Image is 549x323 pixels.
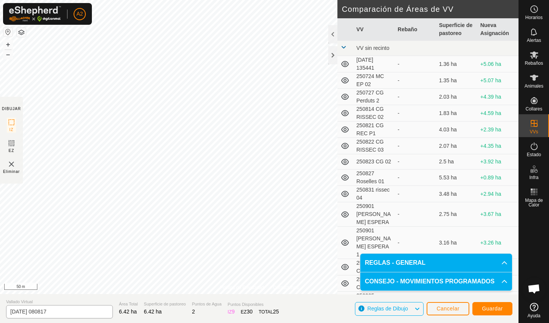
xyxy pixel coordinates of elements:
[472,302,512,315] button: Guardar
[7,160,16,169] img: VV
[398,158,433,166] div: -
[477,186,518,202] td: +2.94 ha
[519,300,549,321] a: Ayuda
[477,138,518,154] td: +4.35 ha
[477,72,518,89] td: +5.07 ha
[523,277,546,300] div: Chat abierto
[353,169,395,186] td: 250827 Roselles 01
[436,89,477,105] td: 2.03 ha
[477,89,518,105] td: +4.39 ha
[2,106,21,112] div: DIBUJAR
[398,126,433,134] div: -
[3,50,13,59] button: –
[353,154,395,169] td: 250823 CG 02
[436,154,477,169] td: 2.5 ha
[436,18,477,41] th: Superficie de pastoreo
[477,292,518,308] td: -9.4 ha
[477,56,518,72] td: +5.06 ha
[427,302,469,315] button: Cancelar
[3,27,13,37] button: Restablecer Mapa
[220,284,264,291] a: Política de Privacidad
[273,284,299,291] a: Contáctenos
[436,122,477,138] td: 4.03 ha
[529,175,538,180] span: Infra
[365,277,494,286] span: CONSEJO - MOVIMIENTOS PROGRAMADOS
[353,292,395,308] td: 250905 Bosque
[436,186,477,202] td: 3.48 ha
[398,174,433,182] div: -
[528,313,541,318] span: Ayuda
[477,105,518,122] td: +4.59 ha
[398,93,433,101] div: -
[241,308,253,316] div: EZ
[192,301,222,307] span: Puntos de Agua
[247,309,253,315] span: 30
[76,10,83,18] span: A2
[353,72,395,89] td: 250724 MC EP 02
[3,169,20,174] span: Eliminar
[17,28,26,37] button: Capas del Mapa
[477,122,518,138] td: +2.39 ha
[436,227,477,259] td: 3.16 ha
[477,169,518,186] td: +0.89 ha
[398,210,433,218] div: -
[353,202,395,227] td: 250901 [PERSON_NAME] ESPERA
[9,148,14,154] span: EZ
[356,45,389,51] span: VV sin recinto
[353,138,395,154] td: 250822 CG RISSEC 03
[258,308,279,316] div: TOTAL
[6,299,113,305] span: Vallado Virtual
[436,169,477,186] td: 5.53 ha
[436,202,477,227] td: 2.75 ha
[192,309,195,315] span: 2
[353,18,395,41] th: VV
[228,301,279,308] span: Puntos Disponibles
[477,202,518,227] td: +3.67 ha
[365,258,425,267] span: REGLAS - GENERAL
[119,301,138,307] span: Área Total
[353,186,395,202] td: 250831 rissec 04
[525,107,542,111] span: Collares
[353,275,395,292] td: 250904 Mas Coquels 02
[228,308,234,316] div: IZ
[398,77,433,85] div: -
[525,15,543,20] span: Horarios
[436,56,477,72] td: 1.36 ha
[525,61,543,66] span: Rebaños
[398,239,433,247] div: -
[398,109,433,117] div: -
[353,105,395,122] td: 250814 CG RISSEC 02
[477,18,518,41] th: Nueva Asignación
[436,292,477,308] td: 15.82 ha
[477,154,518,169] td: +3.92 ha
[10,127,14,133] span: IZ
[360,272,512,291] p-accordion-header: CONSEJO - MOVIMIENTOS PROGRAMADOS
[353,56,395,72] td: [DATE] 135441
[144,309,162,315] span: 6.42 ha
[527,38,541,43] span: Alertas
[521,198,547,207] span: Mapa de Calor
[477,227,518,259] td: +3.26 ha
[232,309,235,315] span: 9
[342,5,518,14] h2: Comparación de Áreas de VV
[395,18,436,41] th: Rebaño
[436,138,477,154] td: 2.07 ha
[482,305,503,312] span: Guardar
[436,72,477,89] td: 1.35 ha
[530,130,538,134] span: VVs
[368,305,408,312] span: Reglas de Dibujo
[353,259,395,275] td: 250902 Mas Coquels 01
[353,89,395,105] td: 250727 CG Perduts 2
[144,301,186,307] span: Superficie de pastoreo
[437,305,459,312] span: Cancelar
[119,309,137,315] span: 6.42 ha
[9,6,61,22] img: Logo Gallagher
[398,190,433,198] div: -
[353,122,395,138] td: 250821 CG REC P1
[436,105,477,122] td: 1.83 ha
[360,254,512,272] p-accordion-header: REGLAS - GENERAL
[527,152,541,157] span: Estado
[525,84,543,88] span: Animales
[353,227,395,259] td: 250901 [PERSON_NAME] ESPERA 1
[398,60,433,68] div: -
